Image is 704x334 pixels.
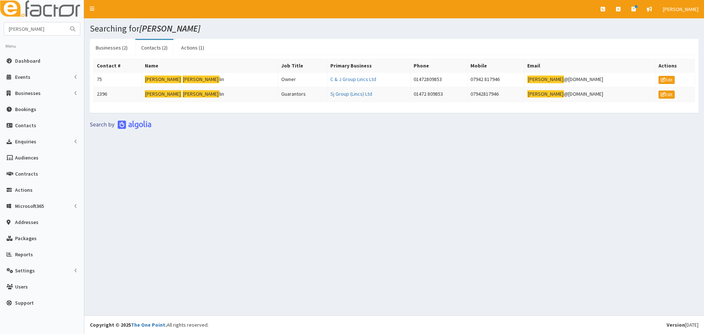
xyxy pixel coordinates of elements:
span: Audiences [15,154,38,161]
mark: [PERSON_NAME] [183,76,219,83]
mark: [PERSON_NAME] [527,76,564,83]
span: Contacts [15,122,36,129]
a: Contacts (2) [135,40,173,55]
div: [DATE] [667,321,698,329]
td: Owner [278,73,327,87]
span: Events [15,74,30,80]
td: 07942 817946 [467,73,524,87]
td: lin [142,73,278,87]
a: Edit [659,91,675,99]
span: [PERSON_NAME] [663,6,698,12]
i: [PERSON_NAME] [139,23,200,34]
span: Packages [15,235,37,242]
strong: Copyright © 2025 . [90,322,167,328]
a: Businesses (2) [90,40,133,55]
input: Search... [4,22,66,35]
span: Addresses [15,219,38,225]
th: Mobile [467,59,524,73]
td: 01472809853 [411,73,467,87]
span: Microsoft365 [15,203,44,209]
span: Bookings [15,106,36,113]
b: Version [667,322,685,328]
th: Name [142,59,278,73]
span: Support [15,300,34,306]
td: 75 [94,73,142,87]
img: search-by-algolia-light-background.png [90,120,151,129]
a: The One Point [131,322,165,328]
th: Email [524,59,656,73]
td: 2396 [94,87,142,102]
td: Guarantors [278,87,327,102]
span: Settings [15,267,35,274]
th: Actions [655,59,694,73]
mark: [PERSON_NAME] [527,90,564,98]
a: Actions (1) [175,40,210,55]
mark: [PERSON_NAME] [183,90,219,98]
td: 01472 809853 [411,87,467,102]
th: Primary Business [327,59,411,73]
span: Contracts [15,170,38,177]
mark: [PERSON_NAME] [145,76,181,83]
span: Users [15,283,28,290]
h1: Searching for [90,24,698,33]
span: Enquiries [15,138,36,145]
td: lin [142,87,278,102]
th: Job Title [278,59,327,73]
footer: All rights reserved. [84,315,704,334]
td: @[DOMAIN_NAME] [524,87,656,102]
span: Dashboard [15,58,40,64]
span: Businesses [15,90,41,96]
mark: [PERSON_NAME] [145,90,181,98]
a: Edit [659,76,675,84]
a: Sj Group (Lincs) Ltd [330,91,372,97]
a: C & J Group Lincs Ltd [330,76,376,82]
th: Contact # [94,59,142,73]
td: @[DOMAIN_NAME] [524,73,656,87]
span: Reports [15,251,33,258]
span: Actions [15,187,33,193]
td: 07942817946 [467,87,524,102]
th: Phone [411,59,467,73]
